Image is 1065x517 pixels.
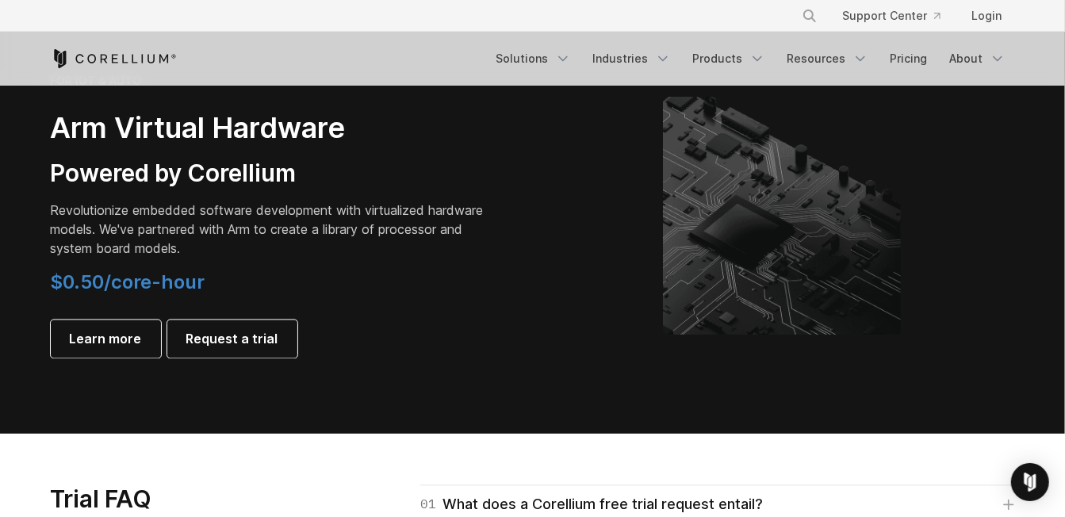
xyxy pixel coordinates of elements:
a: Corellium Home [51,49,177,68]
h3: Powered by Corellium [51,159,495,189]
span: Learn more [70,329,142,348]
div: Open Intercom Messenger [1011,463,1049,501]
a: About [940,44,1015,73]
h2: Arm Virtual Hardware [51,110,495,146]
a: Login [960,2,1015,30]
p: Revolutionize embedded software development with virtualized hardware models. We've partnered wit... [51,201,495,258]
a: Support Center [830,2,953,30]
div: Navigation Menu [487,44,1015,73]
h3: Trial FAQ [51,484,329,515]
span: Request a trial [186,329,278,348]
a: Resources [778,44,878,73]
span: 01 [420,493,436,515]
a: Pricing [881,44,937,73]
div: Navigation Menu [783,2,1015,30]
a: Request a trial [167,320,297,358]
a: Solutions [487,44,580,73]
span: $0.50/core-hour [51,270,205,293]
div: What does a Corellium free trial request entail? [420,493,763,515]
a: 01What does a Corellium free trial request entail? [420,493,1014,515]
a: Learn more [51,320,161,358]
img: Corellium's ARM Virtual Hardware Platform [663,97,901,335]
button: Search [795,2,824,30]
a: Products [684,44,775,73]
a: Industries [584,44,680,73]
